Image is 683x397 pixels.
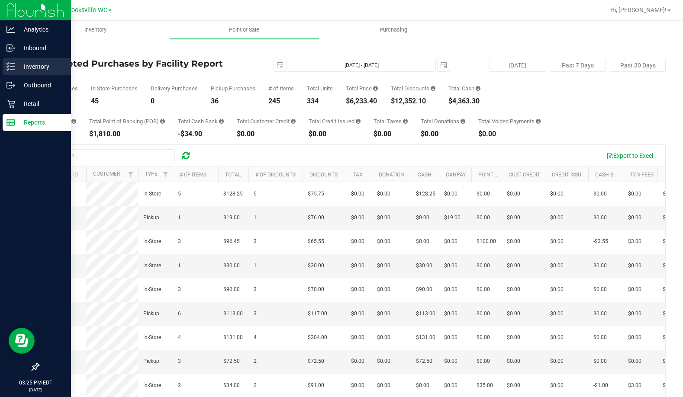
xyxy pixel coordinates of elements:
[416,357,432,365] span: $72.50
[178,357,181,365] span: 3
[143,381,161,390] span: In-Store
[223,285,240,294] span: $90.00
[377,214,390,222] span: $0.00
[444,262,457,270] span: $0.00
[416,333,435,342] span: $131.00
[351,381,364,390] span: $0.00
[309,131,361,138] div: $0.00
[254,214,257,222] span: 1
[444,333,457,342] span: $0.00
[223,190,243,198] span: $128.25
[143,357,159,365] span: Pickup
[254,310,257,318] span: 3
[4,379,67,387] p: 03:25 PM EDT
[143,237,161,246] span: In-Store
[225,172,241,178] a: Total
[507,310,520,318] span: $0.00
[421,131,465,138] div: $0.00
[178,285,181,294] span: 3
[93,171,120,177] a: Customer
[444,214,461,222] span: $19.00
[391,86,435,91] div: Total Discounts
[536,118,541,124] i: Sum of all voided payment transaction amounts, excluding tips and transaction fees, for all purch...
[217,26,271,34] span: Point of Sale
[507,237,520,246] span: $0.00
[143,214,159,222] span: Pickup
[416,285,432,294] span: $90.00
[628,262,641,270] span: $0.00
[308,262,324,270] span: $30.00
[628,285,641,294] span: $0.00
[377,333,390,342] span: $0.00
[628,310,641,318] span: $0.00
[307,86,333,91] div: Total Units
[593,310,607,318] span: $0.00
[448,98,480,105] div: $4,363.30
[91,86,138,91] div: In Store Purchases
[416,237,429,246] span: $0.00
[178,237,181,246] span: 3
[552,172,588,178] a: Credit Issued
[477,357,490,365] span: $0.00
[223,357,240,365] span: $72.50
[91,98,138,105] div: 45
[124,167,138,182] a: Filter
[628,190,641,198] span: $0.00
[628,357,641,365] span: $0.00
[6,118,15,127] inline-svg: Reports
[416,190,435,198] span: $128.25
[223,333,243,342] span: $131.00
[178,333,181,342] span: 4
[438,59,450,71] span: select
[550,262,564,270] span: $0.00
[550,237,564,246] span: $0.00
[550,333,564,342] span: $0.00
[663,357,676,365] span: $0.00
[377,262,390,270] span: $0.00
[219,118,224,124] i: Sum of the cash-back amounts from rounded-up electronic payments for all purchases in the date ra...
[89,118,165,124] div: Total Point of Banking (POB)
[507,285,520,294] span: $0.00
[663,237,676,246] span: $0.00
[9,328,35,354] iframe: Resource center
[663,333,676,342] span: $0.00
[444,357,457,365] span: $0.00
[374,131,408,138] div: $0.00
[628,214,641,222] span: $0.00
[477,214,490,222] span: $0.00
[178,131,224,138] div: -$34.90
[550,381,564,390] span: $0.00
[178,214,181,222] span: 1
[178,118,224,124] div: Total Cash Back
[254,381,257,390] span: 2
[507,262,520,270] span: $0.00
[291,118,296,124] i: Sum of the successful, non-voided payments using account credit for all purchases in the date range.
[254,357,257,365] span: 2
[593,214,607,222] span: $0.00
[65,6,107,14] span: Brooksville WC
[274,59,286,71] span: select
[601,148,659,163] button: Export to Excel
[550,285,564,294] span: $0.00
[351,237,364,246] span: $0.00
[507,214,520,222] span: $0.00
[45,149,175,162] input: Search...
[143,310,159,318] span: Pickup
[490,59,545,72] button: [DATE]
[416,381,429,390] span: $0.00
[6,62,15,71] inline-svg: Inventory
[308,381,324,390] span: $91.00
[421,118,465,124] div: Total Donations
[211,86,255,91] div: Pickup Purchases
[319,21,468,39] a: Purchasing
[143,285,161,294] span: In-Store
[477,333,490,342] span: $0.00
[254,262,257,270] span: 1
[351,357,364,365] span: $0.00
[158,167,173,182] a: Filter
[346,98,378,105] div: $6,233.40
[663,262,676,270] span: $0.00
[593,262,607,270] span: $0.00
[254,237,257,246] span: 3
[178,262,181,270] span: 1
